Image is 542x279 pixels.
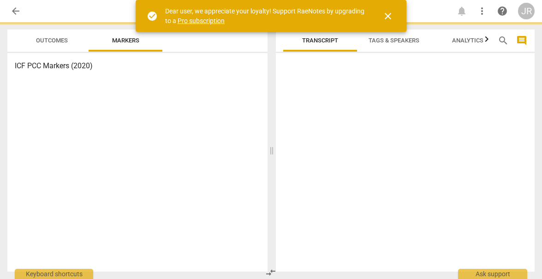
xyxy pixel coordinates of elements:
span: more_vert [476,6,488,17]
span: Markers [112,37,139,44]
h3: ICF PCC Markers (2020) [15,60,260,71]
a: Pro subscription [178,17,225,24]
button: Search [496,33,511,48]
span: Analytics [452,37,483,44]
button: Close [377,5,399,27]
span: help [497,6,508,17]
span: close [382,11,393,22]
span: comment [516,35,527,46]
span: search [498,35,509,46]
a: Help [494,3,511,19]
span: Transcript [302,37,338,44]
button: Show/Hide comments [514,33,529,48]
span: arrow_back [10,6,21,17]
span: Outcomes [36,37,68,44]
div: Ask support [458,269,527,279]
span: check_circle [147,11,158,22]
button: JR [518,3,535,19]
span: compare_arrows [265,267,276,278]
div: Keyboard shortcuts [15,269,93,279]
span: Tags & Speakers [369,37,419,44]
div: Dear user, we appreciate your loyalty! Support RaeNotes by upgrading to a [165,6,366,25]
